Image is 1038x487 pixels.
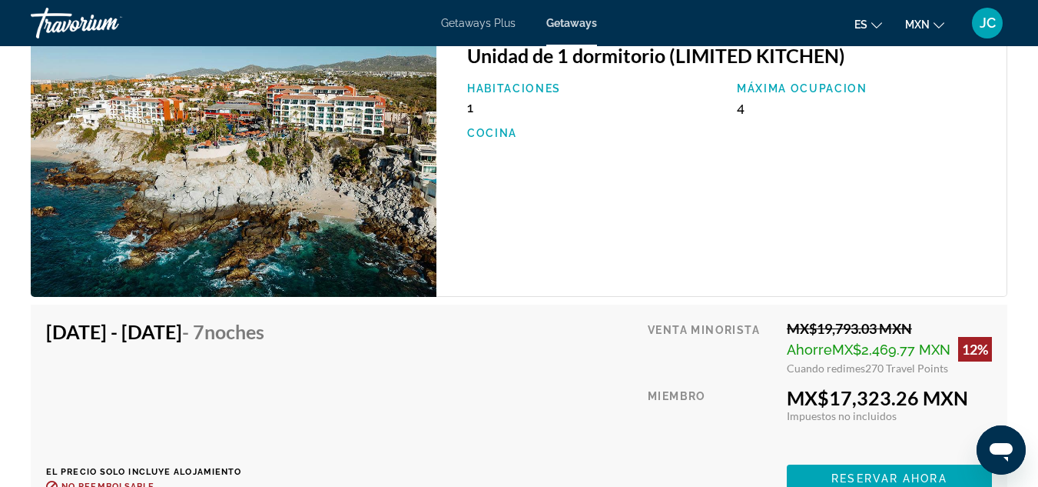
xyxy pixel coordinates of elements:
span: MXN [905,18,930,31]
button: Change currency [905,13,944,35]
div: MX$19,793.03 MXN [787,320,992,337]
span: Impuestos no incluidos [787,409,897,422]
span: Reservar ahora [831,472,947,485]
button: User Menu [967,7,1007,39]
span: es [854,18,867,31]
div: MX$17,323.26 MXN [787,386,992,409]
a: Travorium [31,3,184,43]
p: Máxima ocupacion [737,82,991,95]
span: - 7 [182,320,264,343]
h4: [DATE] - [DATE] [46,320,264,343]
a: Getaways [546,17,597,29]
span: MX$2,469.77 MXN [832,342,950,358]
span: 270 Travel Points [865,362,948,375]
span: Ahorre [787,342,832,358]
p: Habitaciones [467,82,721,95]
span: 4 [737,99,745,115]
div: Miembro [648,386,775,453]
button: Change language [854,13,882,35]
iframe: Botón para iniciar la ventana de mensajería [977,425,1026,475]
p: Cocina [467,127,721,139]
p: El precio solo incluye alojamiento [46,467,276,477]
div: Venta minorista [648,320,775,375]
span: Cuando redimes [787,362,865,375]
a: Getaways Plus [441,17,516,29]
span: noches [204,320,264,343]
img: ii_wko1.jpg [31,28,436,297]
h3: Unidad de 1 dormitorio (LIMITED KITCHEN) [467,44,991,67]
span: 1 [467,99,473,115]
div: 12% [958,337,992,362]
span: JC [980,15,996,31]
